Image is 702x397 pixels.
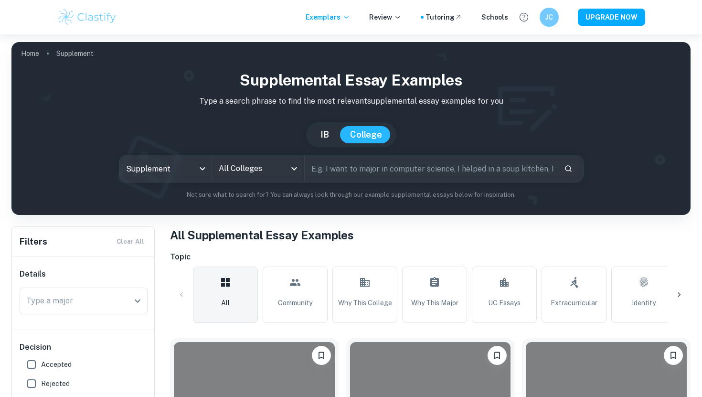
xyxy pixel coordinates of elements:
[516,9,532,25] button: Help and Feedback
[170,251,691,263] h6: Topic
[287,162,301,175] button: Open
[338,298,392,308] span: Why This College
[41,378,70,389] span: Rejected
[20,268,148,280] h6: Details
[221,298,230,308] span: All
[21,47,39,60] a: Home
[305,155,556,182] input: E.g. I want to major in computer science, I helped in a soup kitchen, I want to join the debate t...
[20,235,47,248] h6: Filters
[311,126,339,143] button: IB
[312,346,331,365] button: Bookmark
[278,298,312,308] span: Community
[551,298,597,308] span: Extracurricular
[540,8,559,27] button: JC
[632,298,656,308] span: Identity
[369,12,402,22] p: Review
[11,42,691,215] img: profile cover
[19,69,683,92] h1: Supplemental Essay Examples
[488,346,507,365] button: Bookmark
[20,342,148,353] h6: Decision
[411,298,458,308] span: Why This Major
[560,161,576,177] button: Search
[306,12,350,22] p: Exemplars
[425,12,462,22] a: Tutoring
[340,126,392,143] button: College
[19,96,683,107] p: Type a search phrase to find the most relevant supplemental essay examples for you
[578,9,645,26] button: UPGRADE NOW
[19,190,683,200] p: Not sure what to search for? You can always look through our example supplemental essays below fo...
[481,12,508,22] a: Schools
[488,298,521,308] span: UC Essays
[57,8,117,27] img: Clastify logo
[119,155,212,182] div: Supplement
[664,346,683,365] button: Bookmark
[41,359,72,370] span: Accepted
[56,48,94,59] p: Supplement
[131,294,144,308] button: Open
[170,226,691,244] h1: All Supplemental Essay Examples
[544,12,555,22] h6: JC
